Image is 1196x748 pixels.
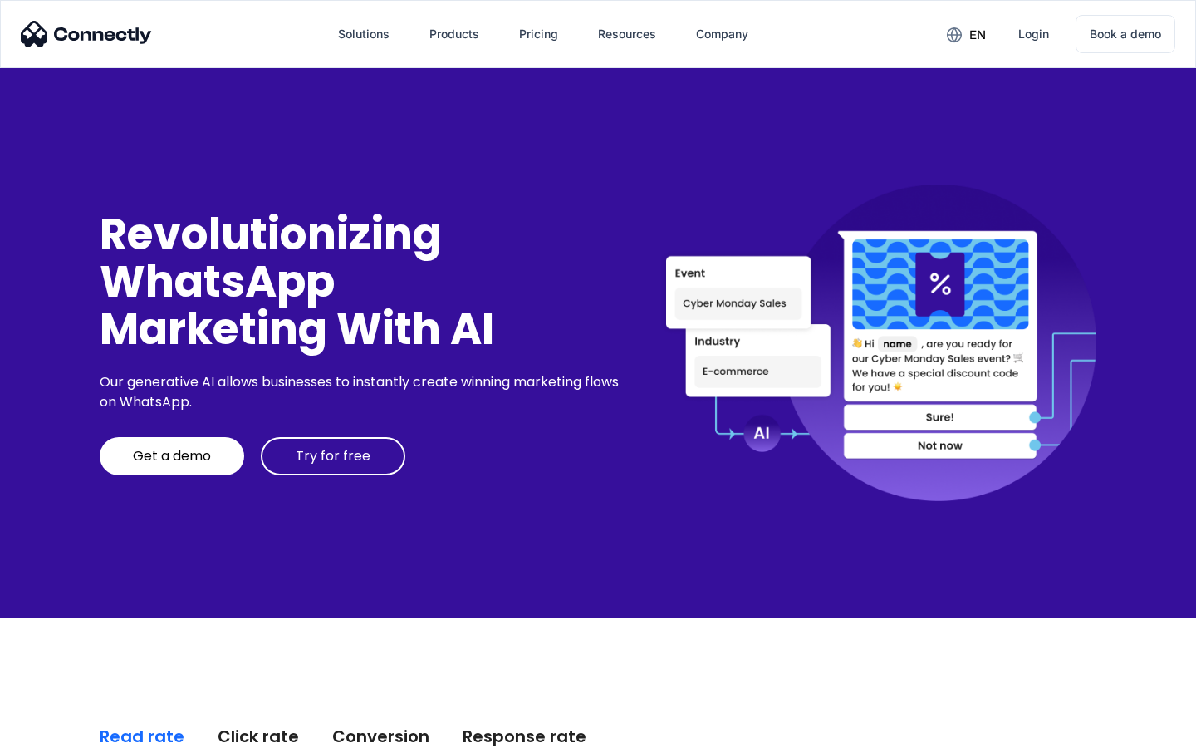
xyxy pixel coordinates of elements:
div: Get a demo [133,448,211,465]
div: Resources [598,22,656,46]
div: Response rate [463,725,586,748]
ul: Language list [33,719,100,742]
div: Our generative AI allows businesses to instantly create winning marketing flows on WhatsApp. [100,372,625,412]
div: Read rate [100,725,184,748]
div: Products [416,14,493,54]
div: Pricing [519,22,558,46]
img: Connectly Logo [21,21,152,47]
div: Resources [585,14,669,54]
div: en [934,22,998,47]
div: Company [683,14,762,54]
div: Company [696,22,748,46]
div: Login [1018,22,1049,46]
div: Click rate [218,725,299,748]
a: Pricing [506,14,571,54]
aside: Language selected: English [17,719,100,742]
a: Login [1005,14,1062,54]
a: Try for free [261,437,405,475]
div: Conversion [332,725,429,748]
div: en [969,23,986,47]
div: Products [429,22,479,46]
div: Solutions [338,22,390,46]
a: Book a demo [1076,15,1175,53]
div: Solutions [325,14,403,54]
div: Revolutionizing WhatsApp Marketing With AI [100,210,625,353]
a: Get a demo [100,437,244,475]
div: Try for free [296,448,370,465]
